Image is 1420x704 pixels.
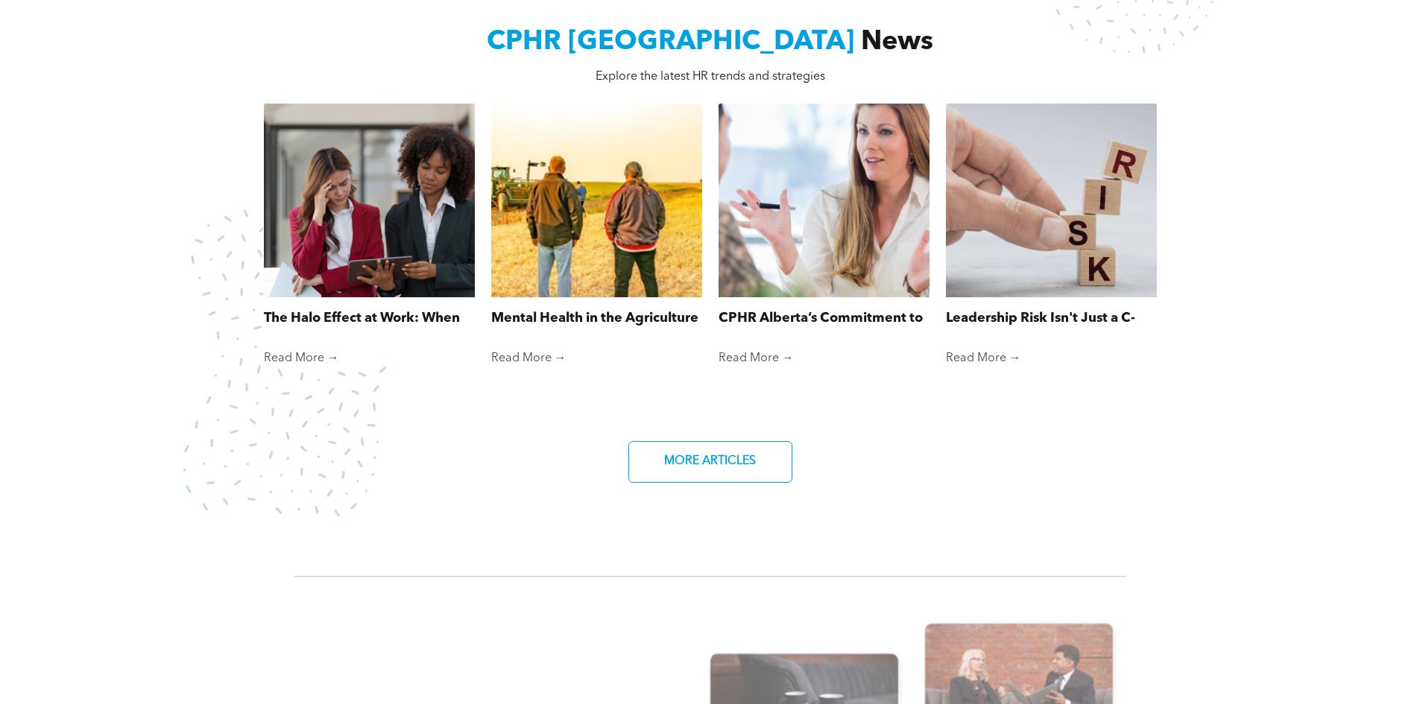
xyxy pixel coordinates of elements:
[628,441,792,483] a: MORE ARTICLES
[719,308,930,329] a: CPHR Alberta’s Commitment to Supporting Reservists
[487,29,854,56] span: CPHR [GEOGRAPHIC_DATA]
[264,351,475,366] a: Read More →
[861,29,933,56] span: News
[946,351,1157,366] a: Read More →
[596,71,825,83] span: Explore the latest HR trends and strategies
[264,308,475,329] a: The Halo Effect at Work: When First Impressions Cloud Fair Judgment
[946,308,1157,329] a: Leadership Risk Isn't Just a C-Suite Concern
[719,351,930,366] a: Read More →
[491,351,702,366] a: Read More →
[659,447,761,476] span: MORE ARTICLES
[491,308,702,329] a: Mental Health in the Agriculture Industry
